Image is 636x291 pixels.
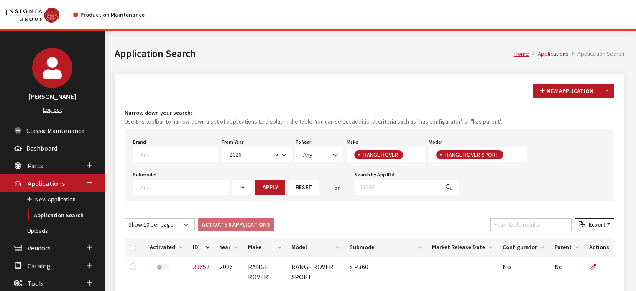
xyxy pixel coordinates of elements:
[549,238,584,257] th: Parent: activate to sort column ascending
[26,144,57,152] span: Dashboard
[533,84,600,98] button: New Application
[286,238,345,257] th: Model: activate to sort column ascending
[32,48,72,88] img: Kirsten Dart
[193,263,209,271] a: 30652
[439,151,442,158] span: ×
[584,238,614,257] th: Actions
[358,151,360,158] span: ×
[125,108,614,117] h4: Narrow down your search:
[295,147,343,162] span: Any
[73,10,145,19] div: Production Maintenance
[429,138,442,146] label: Model
[289,180,319,195] button: Reset
[133,138,146,146] label: Brand
[498,238,549,257] th: Configurator: activate to sort column ascending
[222,138,243,146] label: From Year
[43,106,62,113] a: Log out
[589,257,603,278] a: Edit Application
[28,162,43,170] span: Parts
[26,126,84,135] span: Classic Maintenance
[549,257,584,287] td: No
[354,150,403,159] li: RANGE ROVER
[444,151,501,158] span: RANGE ROVER SPORT
[355,171,394,178] label: Search by App ID #
[215,238,243,257] th: Year: activate to sort column ascending
[345,238,427,257] th: Submodel: activate to sort column ascending
[28,279,44,288] span: Tools
[303,151,312,158] span: Any
[28,244,51,252] span: Vendors
[345,257,427,287] td: S P360
[295,138,311,146] label: To Year
[222,147,292,162] span: 2026
[529,49,569,58] li: Applications
[436,150,444,159] button: Remove item
[363,151,400,158] span: RANGE ROVER
[334,183,340,192] span: or
[8,91,96,101] h3: [PERSON_NAME]
[275,151,278,159] span: ×
[506,152,510,159] textarea: Search
[156,264,169,270] label: Activate Application
[405,152,410,159] textarea: Search
[125,117,614,126] small: Use this toolbar to narrow down a set of applications to display in the table. You can select add...
[28,179,65,188] span: Applications
[28,262,51,270] span: Catalog
[133,171,156,178] label: Submodel
[243,238,286,257] th: Make: activate to sort column ascending
[575,218,614,231] button: Export
[255,180,285,195] button: Apply
[585,221,605,228] span: Export
[286,257,345,287] td: RANGE ROVER SPORT
[347,138,358,146] label: Make
[215,257,243,287] td: 2026
[436,150,503,159] li: RANGE ROVER SPORT
[145,238,188,257] th: Activated: activate to sort column ascending
[498,257,549,287] td: No
[115,46,514,61] h1: Application Search
[569,49,624,58] li: Application Search
[490,218,572,231] input: Filter table results
[140,151,218,158] textarea: Search
[5,8,59,23] img: Catalog Maintenance
[301,150,338,159] span: Any
[188,238,215,257] th: ID: activate to sort column descending
[5,7,73,23] a: Insignia Group logo
[227,150,273,159] span: 2026
[243,257,286,287] td: RANGE ROVER
[427,238,498,257] th: Market Release Date: activate to sort column ascending
[273,150,278,160] button: Remove all items
[354,150,363,159] button: Remove item
[355,180,439,195] input: 11393
[140,183,228,191] textarea: Search
[514,50,529,57] a: Home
